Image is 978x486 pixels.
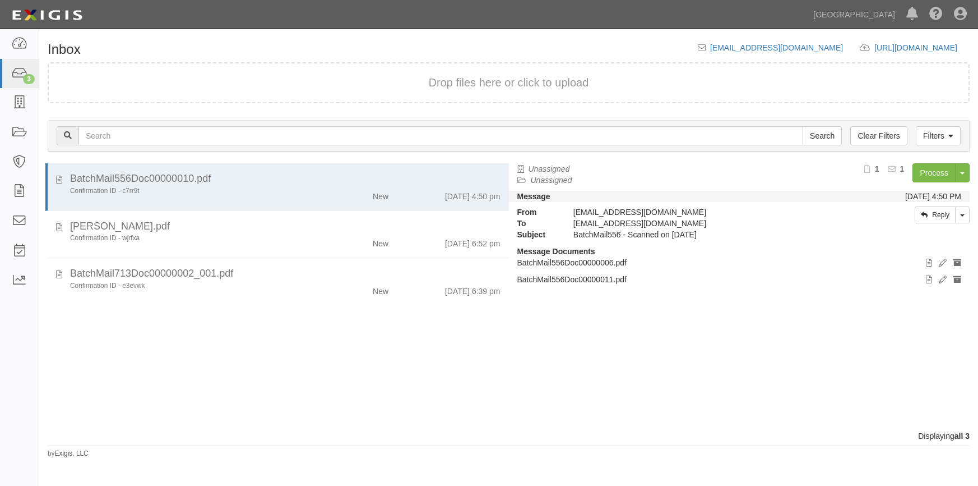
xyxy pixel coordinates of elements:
i: Edit document [939,276,947,284]
div: [DATE] 4:50 PM [905,191,961,202]
div: Displaying [39,430,978,442]
a: Clear Filters [850,126,907,145]
a: Reply [915,207,956,223]
i: Archive document [953,276,961,284]
div: BatchMail556Doc00000010.pdf [70,172,500,186]
div: [DATE] 4:50 pm [445,186,500,202]
i: Archive document [953,259,961,267]
div: Confirmation ID - c7rr9t [70,186,314,196]
i: View [926,276,932,284]
i: Help Center - Complianz [929,8,943,21]
a: Filters [916,126,961,145]
input: Search [78,126,803,145]
strong: Subject [509,229,565,240]
div: BatchMail556 - Scanned on 08/29/25 [565,229,846,240]
div: New [373,281,388,297]
div: Confirmation ID - wjrfxa [70,233,314,243]
i: Edit document [939,259,947,267]
b: all 3 [954,432,970,441]
div: [DATE] 6:52 pm [445,233,500,249]
div: [EMAIL_ADDRESS][DOMAIN_NAME] [565,207,846,218]
strong: Message [517,192,550,201]
a: Unassigned [529,164,570,173]
div: Thomas Saunders.pdf [70,219,500,234]
strong: To [509,218,565,229]
div: BatchMail713Doc00000002_001.pdf [70,267,500,281]
a: [EMAIL_ADDRESS][DOMAIN_NAME] [710,43,843,52]
a: [URL][DOMAIN_NAME] [874,43,970,52]
div: Confirmation ID - e3evwk [70,281,314,291]
a: Process [912,163,956,182]
b: 1 [875,164,879,173]
p: BatchMail556Doc00000011.pdf [517,274,962,285]
p: BatchMail556Doc00000006.pdf [517,257,962,268]
div: New [373,186,388,202]
div: New [373,233,388,249]
i: View [926,259,932,267]
a: Unassigned [531,176,572,185]
div: 3 [23,74,35,84]
b: 1 [900,164,905,173]
a: [GEOGRAPHIC_DATA] [808,3,901,26]
img: logo-5460c22ac91f19d4615b14bd174203de0afe785f0fc80cf4dbbc73dc1793850b.png [8,5,86,25]
small: by [48,449,89,459]
div: inbox@sbh.complianz.com [565,218,846,229]
button: Drop files here or click to upload [429,75,589,91]
h1: Inbox [48,42,81,57]
strong: Message Documents [517,247,595,256]
input: Search [803,126,842,145]
a: Exigis, LLC [55,450,89,457]
strong: From [509,207,565,218]
div: [DATE] 6:39 pm [445,281,500,297]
